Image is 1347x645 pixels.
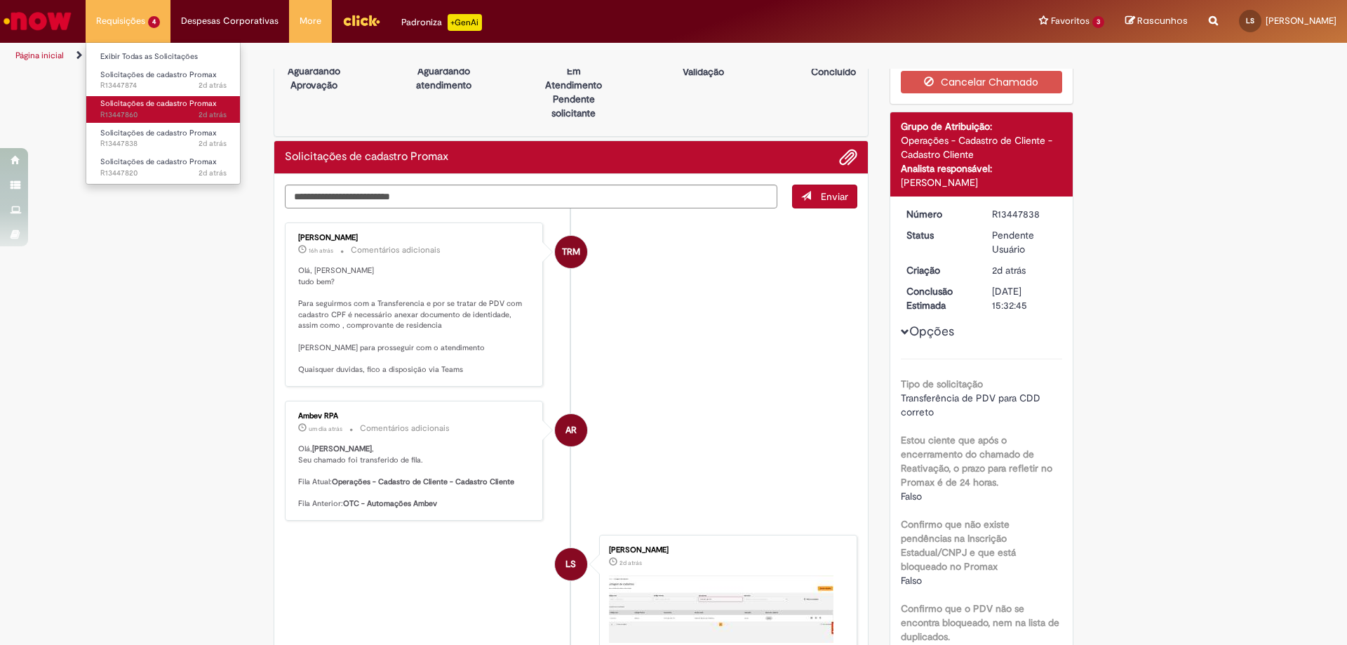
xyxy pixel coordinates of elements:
[992,264,1026,277] time: 26/08/2025 11:32:36
[300,14,321,28] span: More
[199,80,227,91] span: 2d atrás
[86,42,241,185] ul: Requisições
[901,392,1043,418] span: Transferência de PDV para CDD correto
[896,263,982,277] dt: Criação
[555,236,587,268] div: Taise Rebeck Moreira
[540,92,608,120] p: Pendente solicitante
[901,119,1063,133] div: Grupo de Atribuição:
[199,168,227,178] time: 26/08/2025 11:29:31
[100,168,227,179] span: R13447820
[360,423,450,434] small: Comentários adicionais
[619,559,642,567] time: 26/08/2025 11:32:33
[1051,14,1090,28] span: Favoritos
[901,602,1059,643] b: Confirmo que o PDV não se encontra bloqueado, nem na lista de duplicados.
[901,574,922,587] span: Falso
[11,43,887,69] ul: Trilhas de página
[86,154,241,180] a: Aberto R13447820 : Solicitações de cadastro Promax
[992,228,1057,256] div: Pendente Usuário
[199,138,227,149] time: 26/08/2025 11:32:41
[181,14,279,28] span: Despesas Corporativas
[901,490,922,503] span: Falso
[448,14,482,31] p: +GenAi
[992,263,1057,277] div: 26/08/2025 11:32:36
[1266,15,1336,27] span: [PERSON_NAME]
[100,109,227,121] span: R13447860
[86,49,241,65] a: Exibir Todas as Solicitações
[15,50,64,61] a: Página inicial
[901,378,983,390] b: Tipo de solicitação
[410,64,478,92] p: Aguardando atendimento
[343,498,437,509] b: OTC - Automações Ambev
[199,168,227,178] span: 2d atrás
[285,185,777,208] textarea: Digite sua mensagem aqui...
[1092,16,1104,28] span: 3
[901,434,1052,488] b: Estou ciente que após o encerramento do chamado de Reativação, o prazo para refletir no Promax é ...
[901,175,1063,189] div: [PERSON_NAME]
[100,157,217,167] span: Solicitações de cadastro Promax
[309,425,342,433] time: 27/08/2025 05:06:07
[896,284,982,312] dt: Conclusão Estimada
[199,138,227,149] span: 2d atrás
[683,65,724,79] p: Validação
[839,148,857,166] button: Adicionar anexos
[298,444,532,510] p: Olá, , Seu chamado foi transferido de fila. Fila Atual: Fila Anterior:
[199,109,227,120] span: 2d atrás
[100,80,227,91] span: R13447874
[351,244,441,256] small: Comentários adicionais
[901,133,1063,161] div: Operações - Cadastro de Cliente - Cadastro Cliente
[309,246,333,255] span: 16h atrás
[199,80,227,91] time: 26/08/2025 11:36:55
[1137,14,1188,27] span: Rascunhos
[562,235,580,269] span: TRM
[401,14,482,31] div: Padroniza
[609,546,843,554] div: [PERSON_NAME]
[332,477,514,487] b: Operações - Cadastro de Cliente - Cadastro Cliente
[86,126,241,152] a: Aberto R13447838 : Solicitações de cadastro Promax
[992,207,1057,221] div: R13447838
[992,264,1026,277] span: 2d atrás
[96,14,145,28] span: Requisições
[792,185,857,208] button: Enviar
[298,412,532,420] div: Ambev RPA
[100,138,227,149] span: R13447838
[199,109,227,120] time: 26/08/2025 11:35:21
[298,265,532,375] p: Olá, [PERSON_NAME] tudo bem? Para seguirmos com a Transferencia e por se tratar de PDV com cadast...
[309,246,333,255] time: 27/08/2025 16:56:05
[555,414,587,446] div: Ambev RPA
[100,128,217,138] span: Solicitações de cadastro Promax
[901,518,1016,573] b: Confirmo que não existe pendências na Inscrição Estadual/CNPJ e que está bloqueado no Promax
[565,547,576,581] span: LS
[148,16,160,28] span: 4
[100,98,217,109] span: Solicitações de cadastro Promax
[901,71,1063,93] button: Cancelar Chamado
[1,7,74,35] img: ServiceNow
[619,559,642,567] span: 2d atrás
[1125,15,1188,28] a: Rascunhos
[309,425,342,433] span: um dia atrás
[100,69,217,80] span: Solicitações de cadastro Promax
[298,234,532,242] div: [PERSON_NAME]
[86,96,241,122] a: Aberto R13447860 : Solicitações de cadastro Promax
[312,444,372,454] b: [PERSON_NAME]
[285,151,448,164] h2: Solicitações de cadastro Promax Histórico de tíquete
[811,65,856,79] p: Concluído
[540,64,608,92] p: Em Atendimento
[821,190,848,203] span: Enviar
[992,284,1057,312] div: [DATE] 15:32:45
[342,10,380,31] img: click_logo_yellow_360x200.png
[565,413,577,447] span: AR
[86,67,241,93] a: Aberto R13447874 : Solicitações de cadastro Promax
[280,64,348,92] p: Aguardando Aprovação
[896,207,982,221] dt: Número
[555,548,587,580] div: Lara Cristina Cotta Santos
[1246,16,1254,25] span: LS
[901,161,1063,175] div: Analista responsável:
[896,228,982,242] dt: Status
